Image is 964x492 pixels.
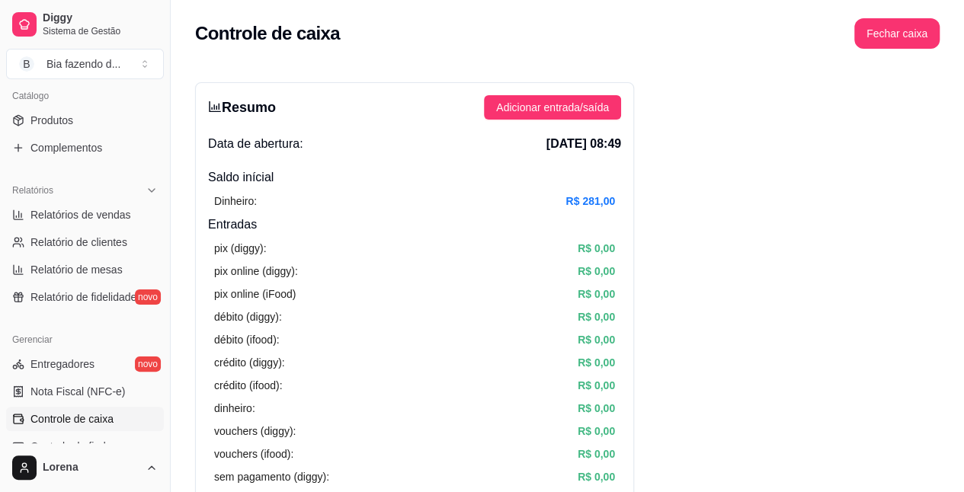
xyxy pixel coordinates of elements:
article: crédito (diggy): [214,354,285,371]
span: Entregadores [30,356,94,372]
button: Lorena [6,449,164,486]
a: Controle de caixa [6,407,164,431]
button: Fechar caixa [854,18,940,49]
span: Relatório de fidelidade [30,289,136,305]
div: Bia fazendo d ... [46,56,120,72]
span: Adicionar entrada/saída [496,99,609,116]
a: Relatório de clientes [6,230,164,254]
a: Controle de fiado [6,434,164,458]
h4: Entradas [208,216,621,234]
span: Relatório de mesas [30,262,123,277]
h2: Controle de caixa [195,21,340,46]
a: Produtos [6,108,164,133]
span: B [19,56,34,72]
article: débito (diggy): [214,308,282,325]
article: R$ 0,00 [578,308,615,325]
h3: Resumo [208,97,276,118]
button: Select a team [6,49,164,79]
span: Produtos [30,113,73,128]
span: bar-chart [208,100,222,113]
article: R$ 0,00 [578,423,615,439]
article: R$ 0,00 [578,377,615,394]
article: débito (ifood): [214,331,280,348]
article: R$ 0,00 [578,331,615,348]
a: Relatório de fidelidadenovo [6,285,164,309]
article: Dinheiro: [214,193,257,209]
article: pix online (diggy): [214,263,298,280]
article: R$ 0,00 [578,468,615,485]
span: Relatórios de vendas [30,207,131,222]
article: R$ 0,00 [578,240,615,257]
a: Relatórios de vendas [6,203,164,227]
a: Entregadoresnovo [6,352,164,376]
span: Relatórios [12,184,53,196]
a: Nota Fiscal (NFC-e) [6,379,164,404]
span: Relatório de clientes [30,235,127,250]
article: pix (diggy): [214,240,266,257]
article: crédito (ifood): [214,377,282,394]
button: Adicionar entrada/saída [484,95,621,120]
article: pix online (iFood) [214,286,296,302]
span: Nota Fiscal (NFC-e) [30,384,125,399]
a: Relatório de mesas [6,257,164,282]
span: Controle de caixa [30,411,114,427]
div: Gerenciar [6,327,164,352]
span: Lorena [43,461,139,474]
article: R$ 0,00 [578,286,615,302]
h4: Saldo inícial [208,168,621,187]
span: Sistema de Gestão [43,25,158,37]
article: dinheiro: [214,400,255,417]
span: Complementos [30,140,102,155]
span: Controle de fiado [30,439,112,454]
article: R$ 0,00 [578,446,615,462]
span: Diggy [43,11,158,25]
article: vouchers (diggy): [214,423,296,439]
article: sem pagamento (diggy): [214,468,329,485]
a: DiggySistema de Gestão [6,6,164,43]
div: Catálogo [6,84,164,108]
article: R$ 0,00 [578,400,615,417]
span: [DATE] 08:49 [546,135,621,153]
article: R$ 0,00 [578,354,615,371]
a: Complementos [6,136,164,160]
article: R$ 0,00 [578,263,615,280]
span: Data de abertura: [208,135,303,153]
article: R$ 281,00 [565,193,615,209]
article: vouchers (ifood): [214,446,293,462]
